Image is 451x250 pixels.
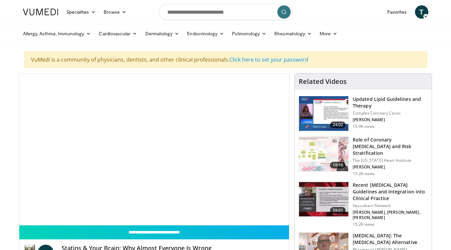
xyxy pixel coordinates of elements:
[353,164,428,170] p: [PERSON_NAME]
[19,27,95,40] a: Allergy, Asthma, Immunology
[353,117,428,123] p: [PERSON_NAME]
[353,96,428,109] h3: Updated Lipid Guidelines and Therapy
[95,27,141,40] a: Cardiovascular
[415,5,428,19] a: T
[299,182,348,217] img: 87825f19-cf4c-4b91-bba1-ce218758c6bb.150x105_q85_crop-smart_upscale.jpg
[299,96,428,131] a: 24:02 Updated Lipid Guidelines and Therapy Complex Coronary Cases [PERSON_NAME] 15.9K views
[299,137,348,171] img: 1efa8c99-7b8a-4ab5-a569-1c219ae7bd2c.150x105_q85_crop-smart_upscale.jpg
[229,56,308,63] a: Click here to set your password
[353,203,428,208] p: Vasculearn Network
[353,124,375,129] p: 15.9K views
[62,5,100,19] a: Specialties
[353,232,428,246] h3: [MEDICAL_DATA]: The [MEDICAL_DATA] Alternative
[183,27,228,40] a: Endocrinology
[19,74,289,225] video-js: Video Player
[299,136,428,176] a: 19:16 Role of Coronary [MEDICAL_DATA] and Risk Stratification The [US_STATE] Heart Institute [PER...
[24,51,427,68] div: VuMedi is a community of physicians, dentists, and other clinical professionals.
[353,136,428,156] h3: Role of Coronary [MEDICAL_DATA] and Risk Stratification
[299,182,428,227] a: 59:01 Recent [MEDICAL_DATA] Guidelines and Integration into Clinical Practice Vasculearn Network ...
[353,171,375,176] p: 15.2K views
[316,27,341,40] a: More
[330,122,346,128] span: 24:02
[159,4,292,20] input: Search topics, interventions
[100,5,130,19] a: Browse
[353,210,428,220] p: [PERSON_NAME], [PERSON_NAME], [PERSON_NAME]
[228,27,270,40] a: Pulmonology
[299,96,348,131] img: 77f671eb-9394-4acc-bc78-a9f077f94e00.150x105_q85_crop-smart_upscale.jpg
[299,78,347,86] h4: Related Videos
[353,111,428,116] p: Complex Coronary Cases
[330,162,346,168] span: 19:16
[353,158,428,163] p: The [US_STATE] Heart Institute
[270,27,316,40] a: Rheumatology
[383,5,411,19] a: Favorites
[353,182,428,202] h3: Recent [MEDICAL_DATA] Guidelines and Integration into Clinical Practice
[23,9,58,15] img: VuMedi Logo
[353,222,375,227] p: 15.2K views
[141,27,183,40] a: Dermatology
[330,207,346,214] span: 59:01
